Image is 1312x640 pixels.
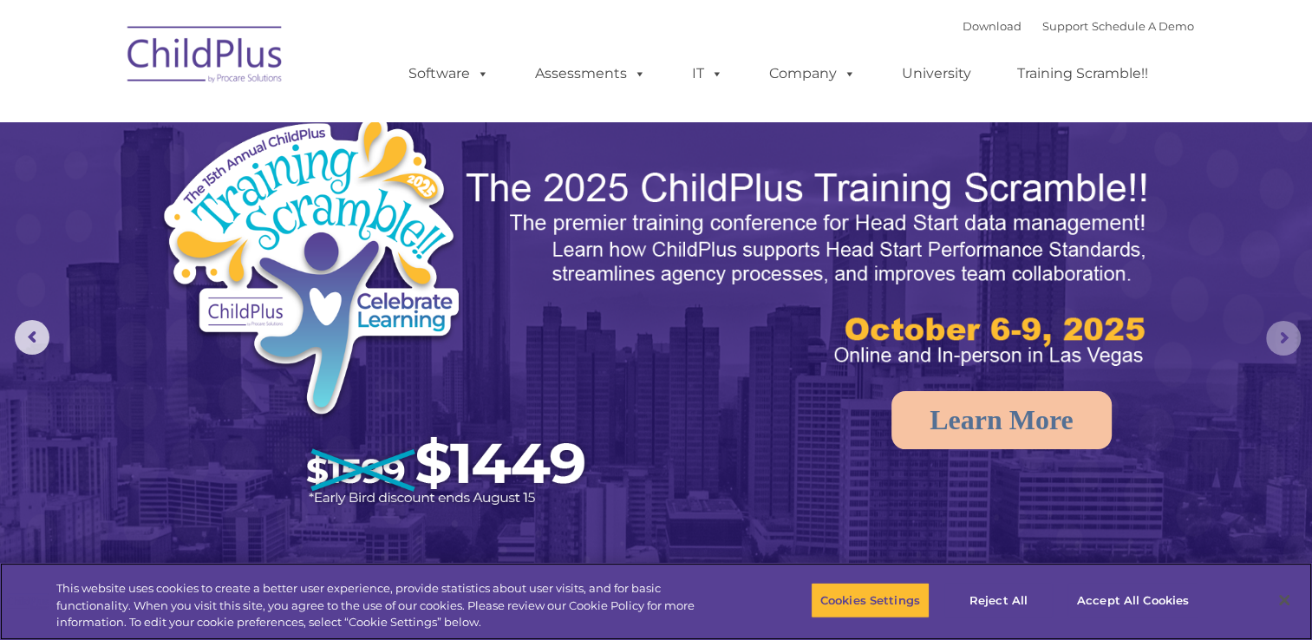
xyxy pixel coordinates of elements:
a: Schedule A Demo [1092,19,1194,33]
a: IT [675,56,741,91]
a: Software [391,56,506,91]
div: This website uses cookies to create a better user experience, provide statistics about user visit... [56,580,721,631]
a: Assessments [518,56,663,91]
span: Last name [241,114,294,127]
img: ChildPlus by Procare Solutions [119,14,292,101]
button: Reject All [944,582,1053,618]
a: Training Scramble!! [1000,56,1165,91]
button: Cookies Settings [811,582,930,618]
a: Support [1042,19,1088,33]
span: Phone number [241,186,315,199]
a: Learn More [891,391,1112,449]
a: Download [963,19,1022,33]
button: Accept All Cookies [1067,582,1198,618]
button: Close [1265,581,1303,619]
font: | [963,19,1194,33]
a: Company [752,56,873,91]
a: University [884,56,989,91]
